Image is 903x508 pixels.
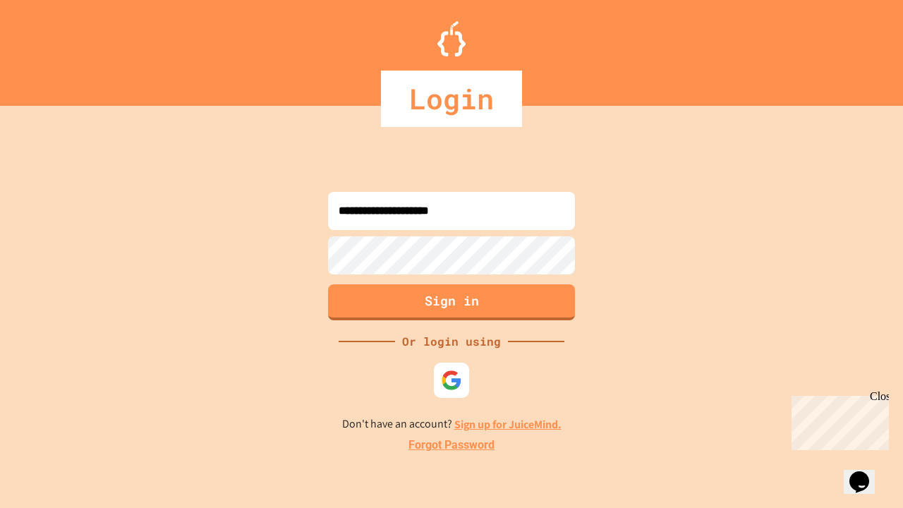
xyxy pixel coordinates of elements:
div: Chat with us now!Close [6,6,97,90]
button: Sign in [328,284,575,320]
div: Or login using [395,333,508,350]
div: Login [381,71,522,127]
img: google-icon.svg [441,370,462,391]
a: Sign up for JuiceMind. [454,417,562,432]
iframe: chat widget [844,452,889,494]
p: Don't have an account? [342,416,562,433]
img: Logo.svg [437,21,466,56]
a: Forgot Password [408,437,495,454]
iframe: chat widget [786,390,889,450]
